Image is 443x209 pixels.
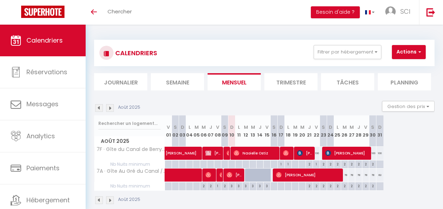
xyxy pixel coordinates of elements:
[325,146,370,160] span: [PERSON_NAME]
[306,182,313,189] div: 2
[250,182,256,189] div: 3
[26,196,70,204] span: Hébergement
[107,8,132,15] span: Chercher
[250,115,257,147] th: 13
[313,147,320,160] div: 100
[315,124,318,131] abbr: V
[242,182,249,189] div: 3
[287,124,289,131] abbr: L
[223,124,226,131] abbr: S
[189,124,191,131] abbr: L
[311,6,360,18] button: Besoin d'aide ?
[264,73,318,90] li: Trimestre
[272,124,276,131] abbr: S
[257,115,264,147] th: 14
[26,100,59,108] span: Messages
[165,115,172,147] th: 01
[257,182,263,189] div: 3
[251,124,255,131] abbr: M
[343,124,347,131] abbr: M
[320,182,327,189] div: 2
[265,124,269,131] abbr: V
[334,115,341,147] th: 25
[321,73,374,90] li: Tâches
[214,182,221,189] div: 1
[235,115,242,147] th: 11
[337,124,339,131] abbr: L
[369,182,376,189] div: 2
[271,115,278,147] th: 16
[238,124,240,131] abbr: L
[244,124,248,131] abbr: M
[207,115,214,147] th: 07
[242,115,250,147] th: 12
[382,101,435,112] button: Gestion des prix
[26,68,67,76] span: Réservations
[26,36,63,45] span: Calendriers
[278,160,284,167] div: 1
[313,182,320,189] div: 2
[172,115,179,147] th: 02
[186,115,193,147] th: 04
[193,115,200,147] th: 05
[235,182,242,189] div: 3
[179,115,186,147] th: 03
[348,115,355,147] th: 27
[21,6,64,18] img: Super Booking
[371,124,374,131] abbr: S
[369,160,376,167] div: 2
[264,182,270,189] div: 3
[385,6,396,17] img: ...
[228,182,235,189] div: 3
[94,136,165,146] span: Août 2025
[181,124,184,131] abbr: D
[306,115,313,147] th: 21
[355,182,362,189] div: 2
[227,146,229,160] span: [PERSON_NAME]
[278,115,285,147] th: 17
[376,169,383,182] div: 82
[205,168,215,182] span: [PERSON_NAME]
[392,45,426,59] button: Actions
[362,115,369,147] th: 29
[230,124,234,131] abbr: D
[26,132,55,140] span: Analytics
[369,147,376,160] div: 100
[167,124,170,131] abbr: V
[308,124,311,131] abbr: J
[413,179,443,209] iframe: LiveChat chat widget
[207,182,214,189] div: 2
[400,7,410,16] span: SCI
[98,117,161,130] input: Rechercher un logement...
[348,182,355,189] div: 2
[228,115,235,147] th: 10
[355,115,362,147] th: 28
[162,147,169,160] a: [PERSON_NAME]
[94,160,165,168] span: Nb Nuits minimum
[200,115,207,147] th: 06
[341,115,348,147] th: 26
[376,115,383,147] th: 31
[118,196,140,203] p: Août 2025
[26,164,60,172] span: Paiements
[314,45,381,59] button: Filtrer par hébergement
[313,115,320,147] th: 22
[327,182,334,189] div: 2
[264,115,271,147] th: 15
[96,169,166,174] span: 7A · Gîte Au Gré du Canal /[GEOGRAPHIC_DATA]/4 personnes/parking
[234,146,278,160] span: Naoielle Ostiz
[205,146,222,160] span: [PERSON_NAME]
[306,160,313,167] div: 2
[426,8,435,17] img: logout
[378,73,431,90] li: Planning
[202,124,206,131] abbr: M
[362,160,369,167] div: 2
[293,124,297,131] abbr: M
[341,169,348,182] div: 78
[285,160,291,167] div: 1
[200,182,207,189] div: 2
[362,169,369,182] div: 78
[320,115,327,147] th: 23
[300,124,304,131] abbr: M
[259,124,262,131] abbr: J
